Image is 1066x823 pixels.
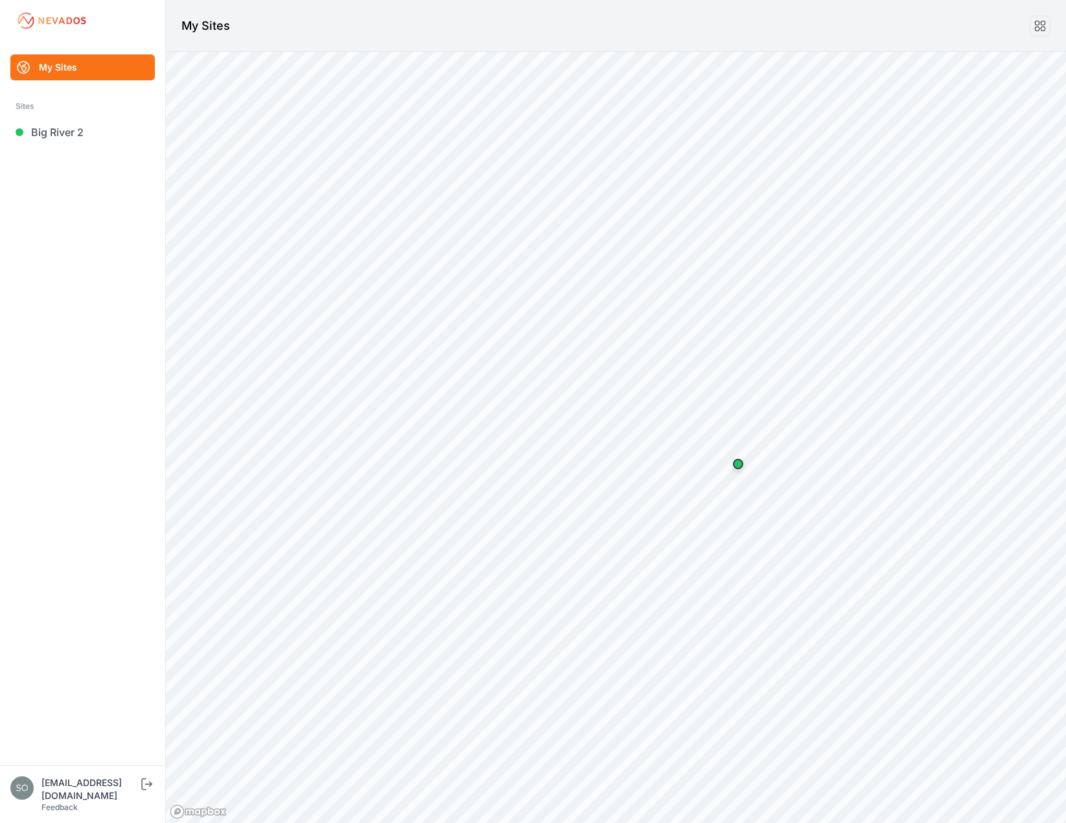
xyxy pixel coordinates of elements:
[181,17,230,35] h1: My Sites
[10,776,34,800] img: solvocc@solvenergy.com
[10,119,155,145] a: Big River 2
[170,804,227,819] a: Mapbox logo
[16,99,150,114] div: Sites
[10,54,155,80] a: My Sites
[16,10,88,31] img: Nevados
[41,776,139,802] div: [EMAIL_ADDRESS][DOMAIN_NAME]
[725,451,751,477] div: Map marker
[166,52,1066,823] canvas: Map
[41,802,78,812] a: Feedback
